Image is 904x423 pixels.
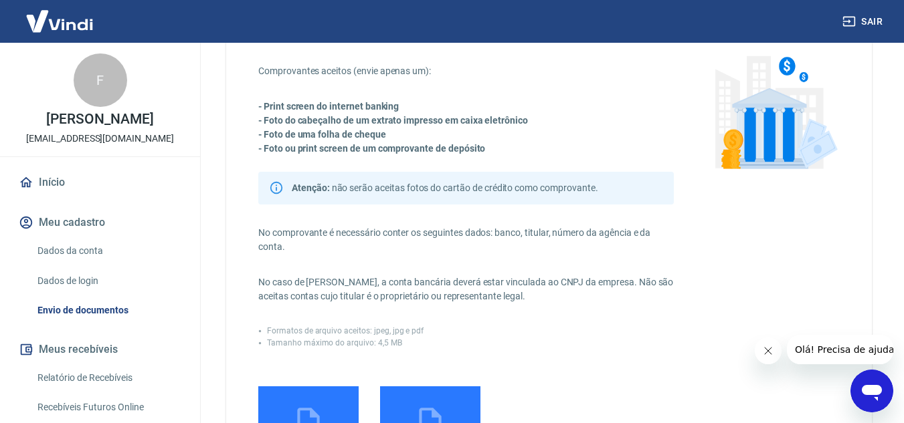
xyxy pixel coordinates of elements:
a: Relatório de Recebíveis [32,364,184,392]
a: Início [16,168,184,197]
button: Sair [840,9,888,34]
div: F [74,53,127,107]
iframe: Fechar mensagem [755,337,782,364]
img: foto-bank.95985f06fdf5fd3f43e2.png [706,43,840,176]
strong: - Foto do cabeçalho de um extrato impresso em caixa eletrônico [258,115,528,126]
button: Meu cadastro [16,208,184,237]
span: Atenção: [292,182,332,193]
p: não serão aceitas fotos do cartão de crédito como comprovante. [292,181,598,195]
iframe: Mensagem da empresa [787,335,893,364]
p: Formatos de arquivo aceitos: jpeg, jpg e pdf [267,325,424,337]
a: Dados da conta [32,237,184,265]
a: Envio de documentos [32,297,184,324]
strong: - Foto ou print screen de um comprovante de depósito [258,143,485,154]
p: Tamanho máximo do arquivo: 4,5 MB [267,337,402,349]
p: Comprovantes aceitos (envie apenas um): [258,64,674,78]
p: No caso de [PERSON_NAME], a conta bancária deverá estar vinculada ao CNPJ da empresa. Não são ace... [258,275,674,303]
p: [PERSON_NAME] [46,112,153,126]
strong: - Foto de uma folha de cheque [258,129,386,140]
img: Vindi [16,1,103,41]
iframe: Botão para abrir a janela de mensagens [850,370,893,412]
span: Olá! Precisa de ajuda? [8,9,112,20]
a: Dados de login [32,267,184,295]
p: No comprovante é necessário conter os seguintes dados: banco, titular, número da agência e da conta. [258,226,674,254]
a: Recebíveis Futuros Online [32,394,184,421]
strong: - Print screen do internet banking [258,101,399,112]
button: Meus recebíveis [16,335,184,364]
p: [EMAIL_ADDRESS][DOMAIN_NAME] [26,132,174,146]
